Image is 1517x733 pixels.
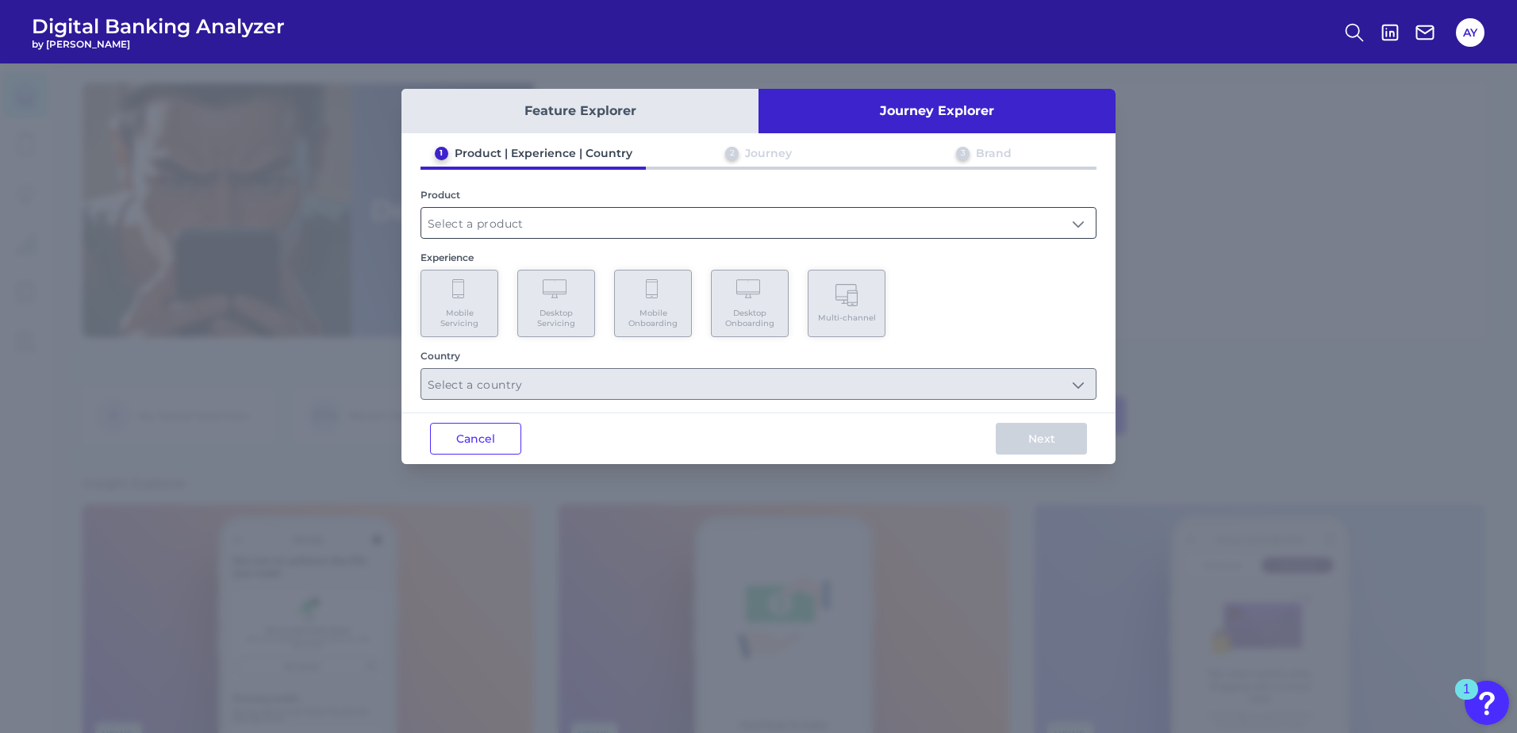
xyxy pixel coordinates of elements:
[758,89,1116,133] button: Journey Explorer
[421,350,1096,362] div: Country
[711,270,789,337] button: Desktop Onboarding
[614,270,692,337] button: Mobile Onboarding
[996,423,1087,455] button: Next
[455,146,632,160] div: Product | Experience | Country
[421,270,498,337] button: Mobile Servicing
[421,189,1096,201] div: Product
[32,38,285,50] span: by [PERSON_NAME]
[725,147,739,160] div: 2
[32,14,285,38] span: Digital Banking Analyzer
[429,308,490,328] span: Mobile Servicing
[956,147,970,160] div: 3
[623,308,683,328] span: Mobile Onboarding
[430,423,521,455] button: Cancel
[818,313,876,323] span: Multi-channel
[1463,689,1470,710] div: 1
[401,89,758,133] button: Feature Explorer
[1465,681,1509,725] button: Open Resource Center, 1 new notification
[1456,18,1484,47] button: AY
[976,146,1012,160] div: Brand
[745,146,792,160] div: Journey
[421,208,1096,238] input: Select a product
[517,270,595,337] button: Desktop Servicing
[421,369,1096,399] input: Select a country
[808,270,885,337] button: Multi-channel
[720,308,780,328] span: Desktop Onboarding
[421,251,1096,263] div: Experience
[435,147,448,160] div: 1
[526,308,586,328] span: Desktop Servicing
